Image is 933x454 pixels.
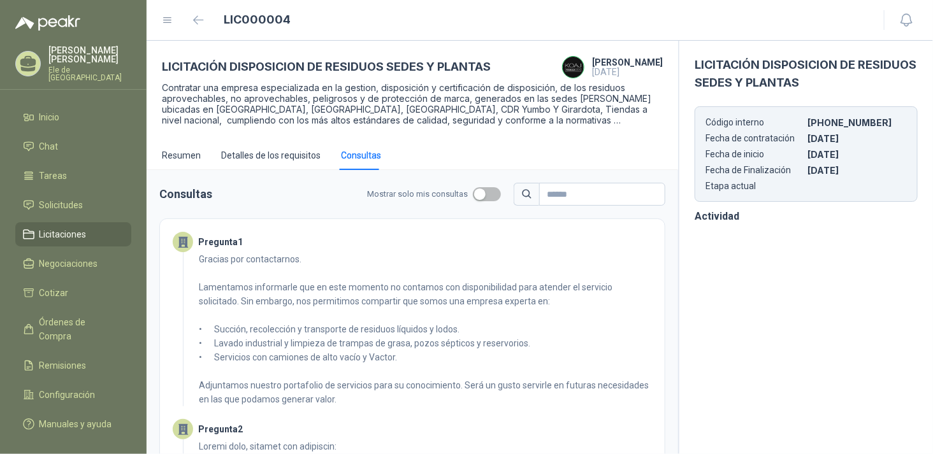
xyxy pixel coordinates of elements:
span: Solicitudes [40,198,83,212]
p: Contratar una empresa especializada en la gestion, disposición y certificación de disposición, de... [162,82,663,125]
h3: LICITACIÓN DISPOSICION DE RESIDUOS SEDES Y PLANTAS [162,58,491,76]
p: [DATE] [807,165,907,176]
div: Detalles de los requisitos [221,148,321,162]
h1: LIC000004 [224,11,291,29]
p: [DATE] [807,149,907,160]
a: Inicio [15,105,131,129]
p: Etapa actual [705,181,805,191]
span: Licitaciones [40,227,87,241]
h3: Actividad [695,208,918,224]
a: Cotizar [15,281,131,305]
p: [DATE] [592,67,663,77]
span: Configuración [40,388,96,402]
span: Inicio [40,110,60,124]
h3: LICITACIÓN DISPOSICION DE RESIDUOS SEDES Y PLANTAS [695,56,918,92]
a: Negociaciones [15,252,131,276]
h4: [PERSON_NAME] [592,58,663,67]
p: [PHONE_NUMBER] [807,117,907,128]
p: Fecha de inicio [705,149,805,160]
p: Fecha de contratación [705,133,805,144]
img: Company Logo [563,57,584,78]
a: Chat [15,134,131,159]
span: Negociaciones [40,257,98,271]
b: Pregunta 2 [198,422,243,436]
h3: Consultas [159,185,354,203]
button: Mostrar solo mis consultas [473,187,501,201]
a: Configuración [15,383,131,407]
label: Mostrar solo mis consultas [367,187,501,201]
span: Tareas [40,169,68,183]
div: Consultas [341,148,381,162]
a: Remisiones [15,353,131,378]
b: Pregunta 1 [198,235,243,249]
p: [DATE] [807,133,907,144]
p: Ele de [GEOGRAPHIC_DATA] [48,66,131,82]
a: Manuales y ayuda [15,412,131,436]
a: Órdenes de Compra [15,310,131,348]
p: Gracias por contactarnos. Lamentamos informarle que en este momento no contamos con disponibilida... [199,252,652,406]
p: Fecha de Finalización [705,165,805,176]
span: Órdenes de Compra [40,315,119,343]
span: Manuales y ayuda [40,417,112,431]
span: Remisiones [40,358,87,372]
p: Código interno [705,117,805,128]
a: Solicitudes [15,193,131,217]
a: Tareas [15,164,131,188]
p: [PERSON_NAME] [PERSON_NAME] [48,46,131,64]
img: Logo peakr [15,15,80,31]
span: Chat [40,139,59,153]
div: Resumen [162,148,201,162]
a: Licitaciones [15,222,131,246]
span: Cotizar [40,286,69,300]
